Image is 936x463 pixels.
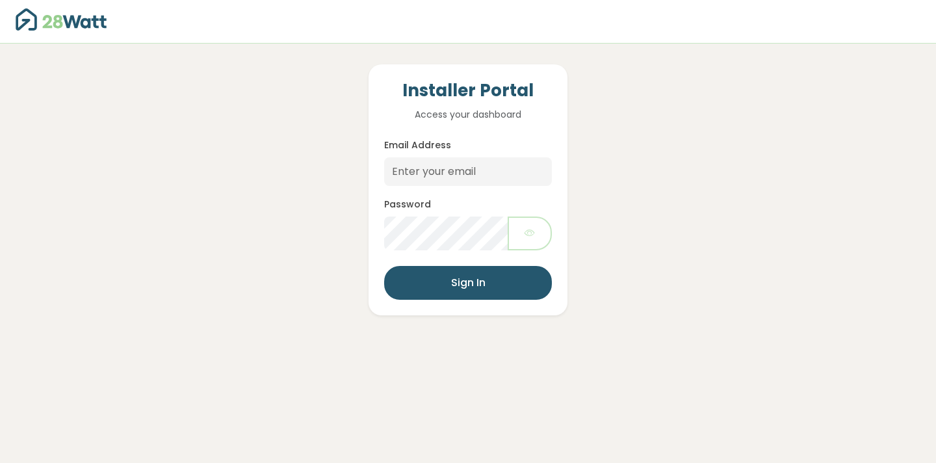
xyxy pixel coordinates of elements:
[384,80,552,102] h4: Installer Portal
[384,198,431,211] label: Password
[384,139,451,152] label: Email Address
[384,157,552,186] input: Enter your email
[384,107,552,122] p: Access your dashboard
[384,266,552,300] button: Sign In
[16,8,107,31] img: 28Watt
